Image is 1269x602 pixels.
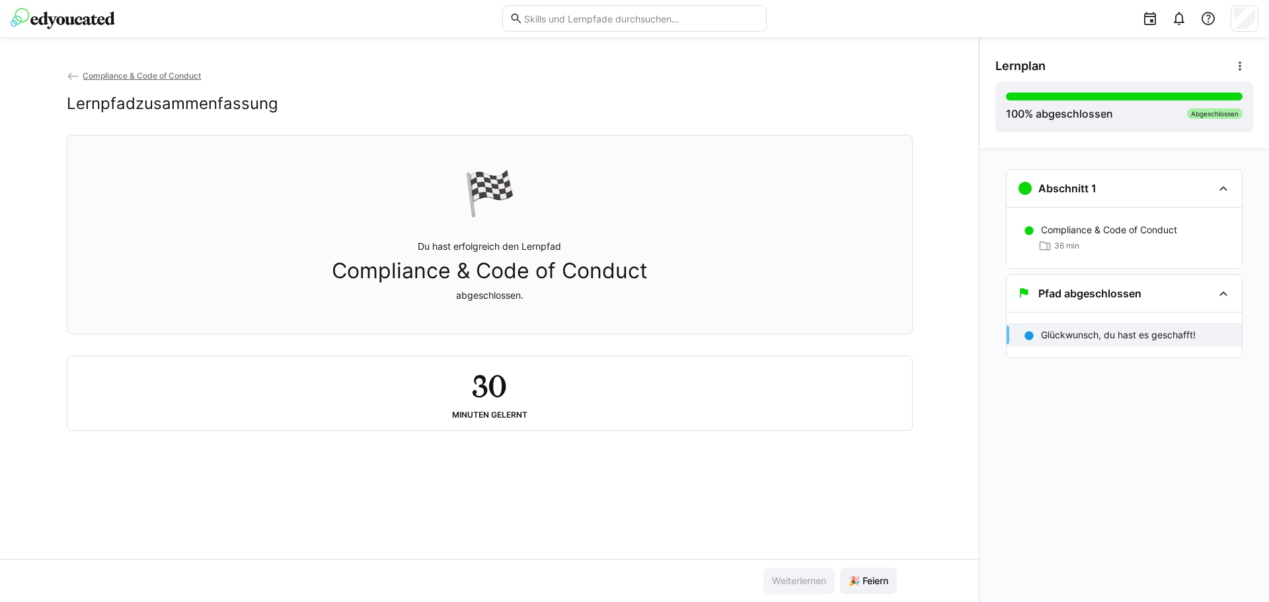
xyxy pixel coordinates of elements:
[1006,107,1024,120] span: 100
[1006,106,1113,122] div: % abgeschlossen
[452,410,527,420] div: Minuten gelernt
[83,71,201,81] span: Compliance & Code of Conduct
[1041,328,1196,342] p: Glückwunsch, du hast es geschafft!
[1038,287,1141,300] h3: Pfad abgeschlossen
[332,240,648,302] p: Du hast erfolgreich den Lernpfad abgeschlossen.
[763,568,835,594] button: Weiterlernen
[1041,223,1177,237] p: Compliance & Code of Conduct
[332,258,648,283] span: Compliance & Code of Conduct
[1187,108,1243,119] div: Abgeschlossen
[1054,241,1079,251] span: 36 min
[770,574,828,587] span: Weiterlernen
[847,574,890,587] span: 🎉 Feiern
[1038,182,1096,195] h3: Abschnitt 1
[472,367,506,405] h2: 30
[995,59,1046,73] span: Lernplan
[67,71,202,81] a: Compliance & Code of Conduct
[67,94,278,114] h2: Lernpfadzusammenfassung
[523,13,759,24] input: Skills und Lernpfade durchsuchen…
[463,167,516,219] div: 🏁
[840,568,897,594] button: 🎉 Feiern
